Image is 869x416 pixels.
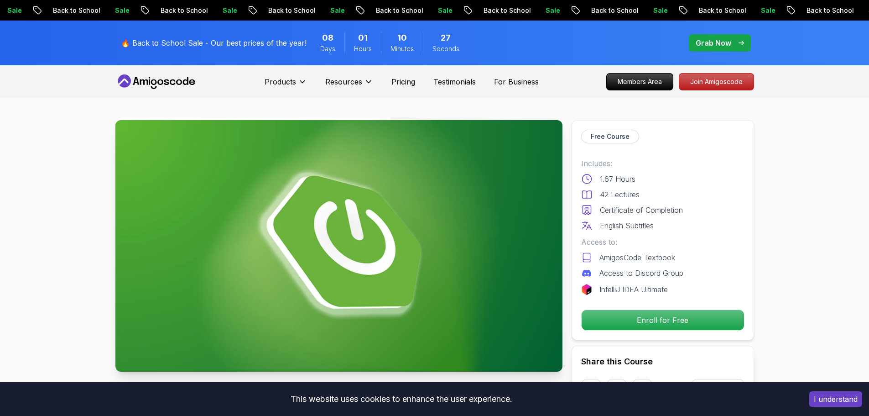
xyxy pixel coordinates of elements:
[433,76,476,87] a: Testimonials
[692,379,744,399] button: Copy link
[265,76,296,87] p: Products
[679,74,754,90] p: Join Amigoscode
[77,6,139,15] p: Back to School
[569,6,598,15] p: Sale
[581,355,744,368] h2: Share this Course
[391,76,415,87] a: Pricing
[31,6,60,15] p: Sale
[581,310,744,331] button: Enroll for Free
[462,6,491,15] p: Sale
[354,44,372,53] span: Hours
[322,32,333,44] span: 8 Days
[400,6,462,15] p: Back to School
[600,174,635,184] p: 1.67 Hours
[581,284,592,295] img: jetbrains logo
[325,76,373,95] button: Resources
[696,37,731,48] p: Grab Now
[139,6,168,15] p: Sale
[184,6,246,15] p: Back to School
[582,310,744,330] p: Enroll for Free
[397,32,407,44] span: 10 Minutes
[599,284,668,295] p: IntelliJ IDEA Ultimate
[432,44,459,53] span: Seconds
[809,391,862,407] button: Accept cookies
[494,76,539,87] a: For Business
[679,73,754,90] a: Join Amigoscode
[325,76,362,87] p: Resources
[121,37,307,48] p: 🔥 Back to School Sale - Our best prices of the year!
[581,237,744,247] p: Access to:
[599,252,675,263] p: AmigosCode Textbook
[581,158,744,169] p: Includes:
[723,6,785,15] p: Back to School
[600,205,683,216] p: Certificate of Completion
[7,389,796,409] div: This website uses cookies to enhance the user experience.
[599,268,683,279] p: Access to Discord Group
[606,73,673,90] a: Members Area
[785,6,814,15] p: Sale
[115,120,562,372] img: spring-boot-for-beginners_thumbnail
[600,220,654,231] p: English Subtitles
[607,74,673,90] p: Members Area
[615,6,677,15] p: Back to School
[591,132,630,141] p: Free Course
[292,6,354,15] p: Back to School
[320,44,335,53] span: Days
[507,6,569,15] p: Back to School
[677,6,706,15] p: Sale
[246,6,276,15] p: Sale
[441,32,451,44] span: 27 Seconds
[358,32,368,44] span: 1 Hours
[390,44,414,53] span: Minutes
[354,6,383,15] p: Sale
[600,189,640,200] p: 42 Lectures
[265,76,307,95] button: Products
